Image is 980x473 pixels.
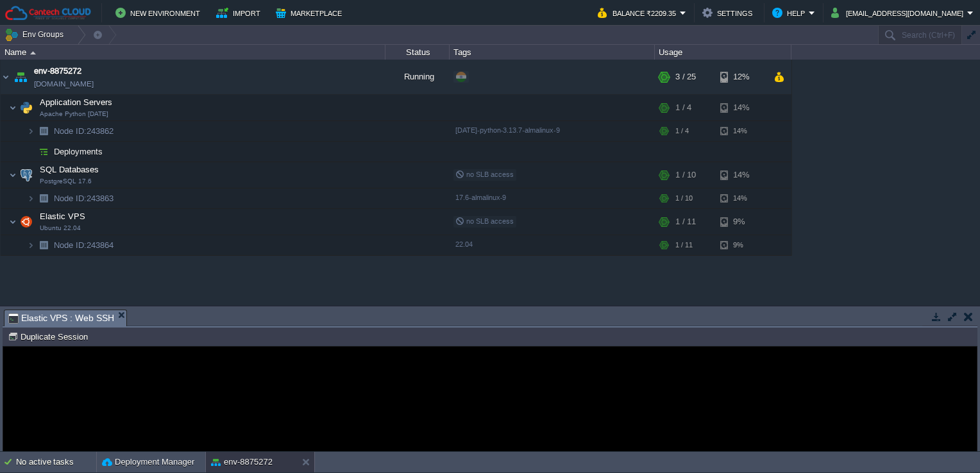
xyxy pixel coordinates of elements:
[17,209,35,235] img: AMDAwAAAACH5BAEAAAAALAAAAAABAAEAAAICRAEAOw==
[35,121,53,141] img: AMDAwAAAACH5BAEAAAAALAAAAAABAAEAAAICRAEAOw==
[675,235,693,255] div: 1 / 11
[772,5,809,21] button: Help
[216,5,264,21] button: Import
[17,95,35,120] img: AMDAwAAAACH5BAEAAAAALAAAAAABAAEAAAICRAEAOw==
[655,45,791,60] div: Usage
[720,95,762,120] div: 14%
[38,211,87,222] span: Elastic VPS
[40,110,108,118] span: Apache Python [DATE]
[53,193,115,204] span: 243863
[831,5,967,21] button: [EMAIL_ADDRESS][DOMAIN_NAME]
[455,240,473,248] span: 22.04
[53,126,115,137] span: 243862
[675,162,696,188] div: 1 / 10
[720,209,762,235] div: 9%
[35,142,53,162] img: AMDAwAAAACH5BAEAAAAALAAAAAABAAEAAAICRAEAOw==
[9,209,17,235] img: AMDAwAAAACH5BAEAAAAALAAAAAABAAEAAAICRAEAOw==
[38,97,114,108] span: Application Servers
[53,240,115,251] span: 243864
[53,193,115,204] a: Node ID:243863
[17,162,35,188] img: AMDAwAAAACH5BAEAAAAALAAAAAABAAEAAAICRAEAOw==
[38,165,101,174] a: SQL DatabasesPostgreSQL 17.6
[675,188,693,208] div: 1 / 10
[455,194,506,201] span: 17.6-almalinux-9
[720,162,762,188] div: 14%
[12,60,30,94] img: AMDAwAAAACH5BAEAAAAALAAAAAABAAEAAAICRAEAOw==
[675,95,691,120] div: 1 / 4
[1,60,11,94] img: AMDAwAAAACH5BAEAAAAALAAAAAABAAEAAAICRAEAOw==
[455,170,514,178] span: no SLB access
[720,188,762,208] div: 14%
[102,456,194,469] button: Deployment Manager
[115,5,204,21] button: New Environment
[4,26,68,44] button: Env Groups
[386,45,449,60] div: Status
[27,188,35,208] img: AMDAwAAAACH5BAEAAAAALAAAAAABAAEAAAICRAEAOw==
[38,97,114,107] a: Application ServersApache Python [DATE]
[8,331,92,342] button: Duplicate Session
[9,95,17,120] img: AMDAwAAAACH5BAEAAAAALAAAAAABAAEAAAICRAEAOw==
[675,209,696,235] div: 1 / 11
[34,65,81,78] a: env-8875272
[27,142,35,162] img: AMDAwAAAACH5BAEAAAAALAAAAAABAAEAAAICRAEAOw==
[38,164,101,175] span: SQL Databases
[211,456,273,469] button: env-8875272
[27,235,35,255] img: AMDAwAAAACH5BAEAAAAALAAAAAABAAEAAAICRAEAOw==
[385,60,450,94] div: Running
[450,45,654,60] div: Tags
[53,240,115,251] a: Node ID:243864
[455,217,514,225] span: no SLB access
[675,60,696,94] div: 3 / 25
[702,5,756,21] button: Settings
[54,126,87,136] span: Node ID:
[8,310,114,326] span: Elastic VPS : Web SSH
[720,60,762,94] div: 12%
[53,126,115,137] a: Node ID:243862
[16,452,96,472] div: No active tasks
[54,194,87,203] span: Node ID:
[35,188,53,208] img: AMDAwAAAACH5BAEAAAAALAAAAAABAAEAAAICRAEAOw==
[40,178,92,185] span: PostgreSQL 17.6
[35,235,53,255] img: AMDAwAAAACH5BAEAAAAALAAAAAABAAEAAAICRAEAOw==
[4,5,92,21] img: Cantech Cloud
[598,5,680,21] button: Balance ₹2209.35
[34,78,94,90] a: [DOMAIN_NAME]
[53,146,105,157] a: Deployments
[675,121,689,141] div: 1 / 4
[40,224,81,232] span: Ubuntu 22.04
[455,126,560,134] span: [DATE]-python-3.13.7-almalinux-9
[38,212,87,221] a: Elastic VPSUbuntu 22.04
[30,51,36,54] img: AMDAwAAAACH5BAEAAAAALAAAAAABAAEAAAICRAEAOw==
[54,240,87,250] span: Node ID:
[720,121,762,141] div: 14%
[720,235,762,255] div: 9%
[276,5,346,21] button: Marketplace
[27,121,35,141] img: AMDAwAAAACH5BAEAAAAALAAAAAABAAEAAAICRAEAOw==
[1,45,385,60] div: Name
[9,162,17,188] img: AMDAwAAAACH5BAEAAAAALAAAAAABAAEAAAICRAEAOw==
